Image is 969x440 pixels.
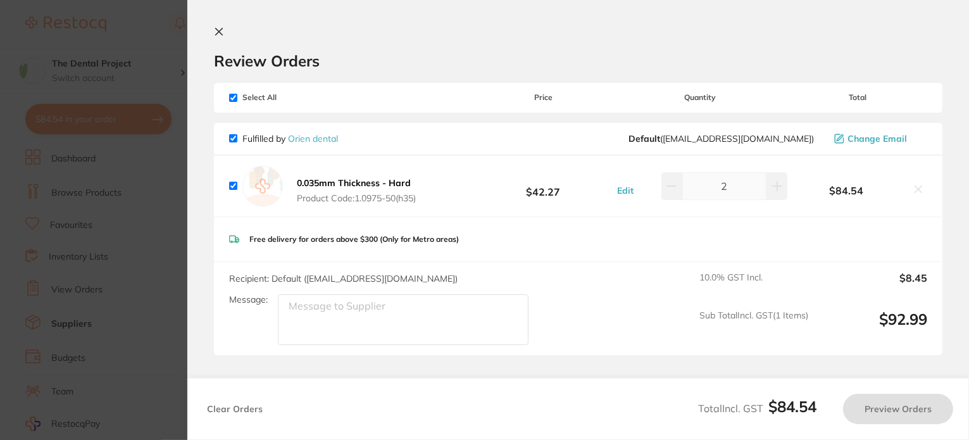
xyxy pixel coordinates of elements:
[787,93,927,102] span: Total
[297,193,416,203] span: Product Code: 1.0975-50(h35)
[699,272,808,300] span: 10.0 % GST Incl.
[297,177,411,189] b: 0.035mm Thickness - Hard
[293,177,420,204] button: 0.035mm Thickness - Hard Product Code:1.0975-50(h35)
[288,133,338,144] a: Orien dental
[818,310,927,345] output: $92.99
[830,133,927,144] button: Change Email
[229,273,458,284] span: Recipient: Default ( [EMAIL_ADDRESS][DOMAIN_NAME] )
[628,133,660,144] b: Default
[473,93,613,102] span: Price
[249,235,459,244] p: Free delivery for orders above $300 (Only for Metro areas)
[613,185,637,196] button: Edit
[613,93,788,102] span: Quantity
[698,402,816,415] span: Total Incl. GST
[847,134,907,144] span: Change Email
[473,174,613,198] b: $42.27
[768,397,816,416] b: $84.54
[214,51,942,70] h2: Review Orders
[628,134,814,144] span: sales@orien.com.au
[699,310,808,345] span: Sub Total Incl. GST ( 1 Items)
[229,294,268,305] label: Message:
[229,93,356,102] span: Select All
[203,394,266,424] button: Clear Orders
[787,185,904,196] b: $84.54
[242,134,338,144] p: Fulfilled by
[843,394,953,424] button: Preview Orders
[818,272,927,300] output: $8.45
[242,166,283,206] img: empty.jpg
